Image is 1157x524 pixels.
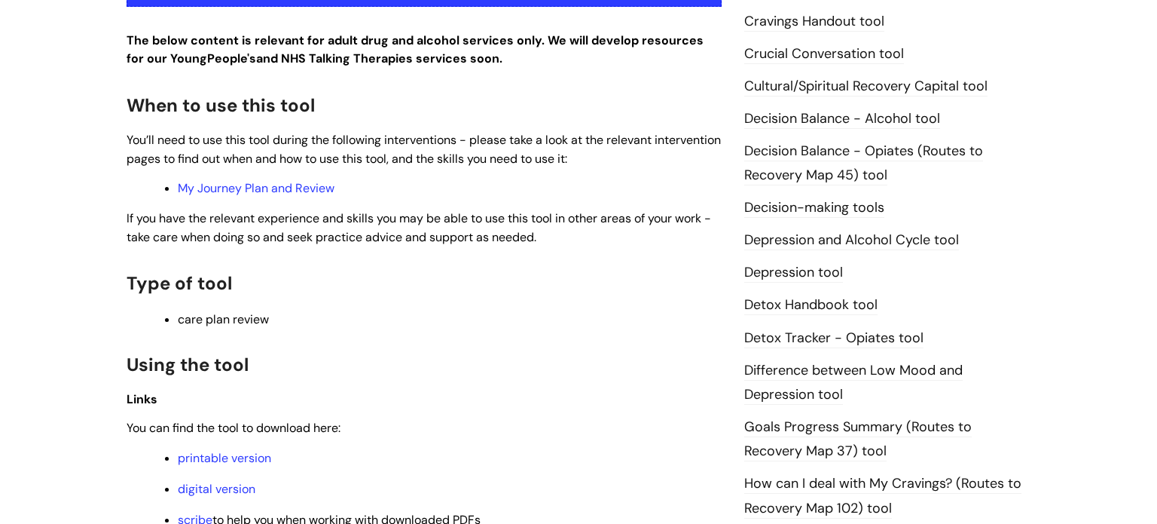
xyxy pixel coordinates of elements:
span: care plan review [178,311,269,327]
a: Goals Progress Summary (Routes to Recovery Map 37) tool [744,418,972,461]
a: Decision Balance - Opiates (Routes to Recovery Map 45) tool [744,142,983,185]
a: Detox Tracker - Opiates tool [744,329,923,348]
a: Decision Balance - Alcohol tool [744,109,940,129]
span: If you have the relevant experience and skills you may be able to use this tool in other areas of... [127,210,711,245]
span: Type of tool [127,271,232,295]
a: How can I deal with My Cravings? (Routes to Recovery Map 102) tool [744,474,1021,518]
a: digital version [178,481,255,497]
a: Detox Handbook tool [744,296,878,315]
a: Depression tool [744,263,843,283]
a: Crucial Conversation tool [744,44,904,64]
a: Difference between Low Mood and Depression tool [744,361,963,405]
strong: People's [207,51,256,66]
span: You’ll need to use this tool during the following interventions - please take a look at the relev... [127,132,721,167]
a: My Journey Plan and Review [178,180,334,196]
a: Cravings Handout tool [744,12,884,32]
span: Using the tool [127,353,249,376]
a: printable version [178,450,271,466]
span: You can find the tool to download here: [127,420,340,436]
strong: The below content is relevant for adult drug and alcohol services only. We will develop resources... [127,32,704,67]
a: Decision-making tools [744,198,884,218]
span: When to use this tool [127,93,315,117]
a: Depression and Alcohol Cycle tool [744,231,959,250]
a: Cultural/Spiritual Recovery Capital tool [744,77,988,97]
span: Links [127,391,157,407]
